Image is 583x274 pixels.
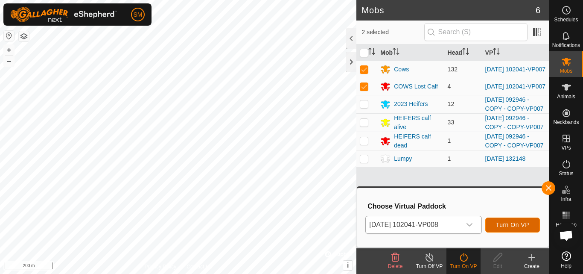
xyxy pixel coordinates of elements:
[485,218,540,233] button: Turn On VP
[549,248,583,272] a: Help
[448,66,458,73] span: 132
[556,222,577,227] span: Heatmap
[461,216,478,233] div: dropdown trigger
[367,202,540,210] h3: Choose Virtual Paddock
[448,83,451,90] span: 4
[515,262,549,270] div: Create
[4,31,14,41] button: Reset Map
[561,197,571,202] span: Infra
[485,96,544,112] a: [DATE] 092946 - COPY - COPY-VP007
[448,137,451,144] span: 1
[19,31,29,41] button: Map Layers
[394,65,409,74] div: Cows
[4,45,14,55] button: +
[394,154,412,163] div: Lumpy
[394,100,428,109] div: 2023 Heifers
[393,49,399,56] p-sorticon: Activate to sort
[448,100,455,107] span: 12
[554,17,578,22] span: Schedules
[446,262,481,270] div: Turn On VP
[366,216,461,233] span: 2025-08-19 102041-VP008
[493,49,500,56] p-sorticon: Activate to sort
[10,7,117,22] img: Gallagher Logo
[485,115,544,130] a: [DATE] 092946 - COPY - COPY-VP007
[557,94,575,99] span: Animals
[485,155,526,162] a: [DATE] 132148
[377,44,444,61] th: Mob
[462,49,469,56] p-sorticon: Activate to sort
[361,5,536,15] h2: Mobs
[485,133,544,149] a: [DATE] 092946 - COPY - COPY-VP007
[412,262,446,270] div: Turn Off VP
[361,28,424,37] span: 2 selected
[394,114,440,132] div: HEIFERS calf alive
[394,132,440,150] div: HEIFERS calf dead
[4,56,14,66] button: –
[559,171,573,176] span: Status
[444,44,482,61] th: Head
[448,119,455,126] span: 33
[553,120,579,125] span: Neckbands
[481,262,515,270] div: Edit
[536,4,540,17] span: 6
[485,83,545,90] a: [DATE] 102041-VP007
[145,263,177,271] a: Privacy Policy
[561,145,571,150] span: VPs
[552,43,580,48] span: Notifications
[496,221,529,228] span: Turn On VP
[368,49,375,56] p-sorticon: Activate to sort
[482,44,549,61] th: VP
[448,155,451,162] span: 1
[343,261,353,270] button: i
[388,263,403,269] span: Delete
[561,263,571,268] span: Help
[347,262,349,269] span: i
[485,66,545,73] a: [DATE] 102041-VP007
[394,82,438,91] div: COWS Lost Calf
[187,263,212,271] a: Contact Us
[560,68,572,74] span: Mobs
[554,223,579,248] a: Open chat
[424,23,528,41] input: Search (S)
[134,10,143,19] span: SM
